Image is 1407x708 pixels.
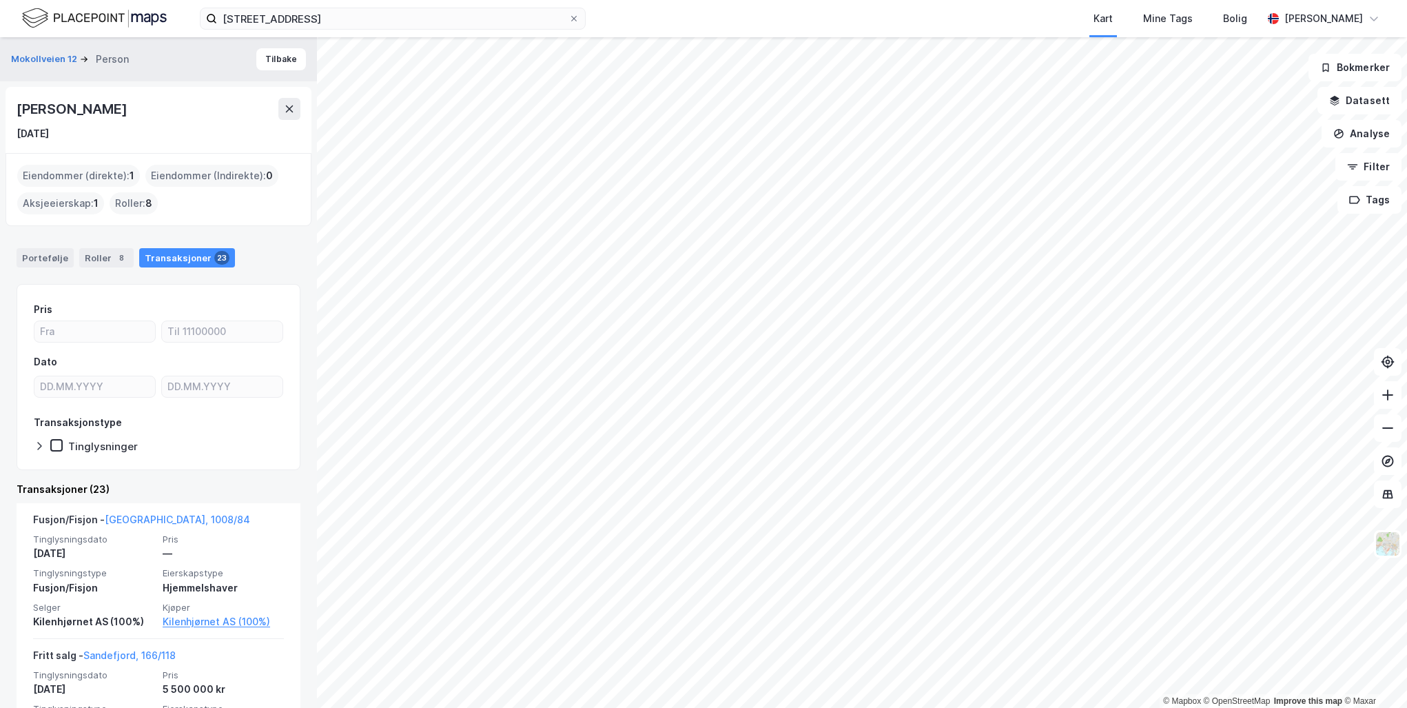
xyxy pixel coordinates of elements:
[163,614,284,630] a: Kilenhjørnet AS (100%)
[79,248,134,267] div: Roller
[217,8,568,29] input: Søk på adresse, matrikkel, gårdeiere, leietakere eller personer
[163,534,284,545] span: Pris
[114,251,128,265] div: 8
[1093,10,1113,27] div: Kart
[33,534,154,545] span: Tinglysningsdato
[1204,696,1271,706] a: OpenStreetMap
[1284,10,1363,27] div: [PERSON_NAME]
[34,376,155,397] input: DD.MM.YYYY
[33,580,154,596] div: Fusjon/Fisjon
[22,6,167,30] img: logo.f888ab2527a4732fd821a326f86c7f29.svg
[34,414,122,431] div: Transaksjonstype
[68,440,138,453] div: Tinglysninger
[34,321,155,342] input: Fra
[1335,153,1401,181] button: Filter
[163,545,284,562] div: —
[163,669,284,681] span: Pris
[96,51,129,68] div: Person
[110,192,158,214] div: Roller :
[17,98,130,120] div: [PERSON_NAME]
[1274,696,1342,706] a: Improve this map
[17,192,104,214] div: Aksjeeierskap :
[17,165,140,187] div: Eiendommer (direkte) :
[163,602,284,614] span: Kjøper
[1338,642,1407,708] iframe: Chat Widget
[214,251,229,265] div: 23
[33,567,154,579] span: Tinglysningstype
[1317,87,1401,114] button: Datasett
[34,354,57,370] div: Dato
[162,321,283,342] input: Til 11100000
[33,614,154,630] div: Kilenhjørnet AS (100%)
[1143,10,1193,27] div: Mine Tags
[162,376,283,397] input: DD.MM.YYYY
[1163,696,1201,706] a: Mapbox
[94,195,99,212] span: 1
[1337,186,1401,214] button: Tags
[139,248,235,267] div: Transaksjoner
[33,647,176,669] div: Fritt salg -
[105,514,250,525] a: [GEOGRAPHIC_DATA], 1008/84
[11,52,80,66] button: Mokollveien 12
[266,168,273,184] span: 0
[33,512,250,534] div: Fusjon/Fisjon -
[1308,54,1401,81] button: Bokmerker
[163,567,284,579] span: Eierskapstype
[33,545,154,562] div: [DATE]
[33,602,154,614] span: Selger
[17,125,49,142] div: [DATE]
[33,681,154,698] div: [DATE]
[17,248,74,267] div: Portefølje
[163,580,284,596] div: Hjemmelshaver
[34,301,52,318] div: Pris
[17,481,300,498] div: Transaksjoner (23)
[163,681,284,698] div: 5 500 000 kr
[145,195,152,212] span: 8
[1375,531,1401,557] img: Z
[145,165,278,187] div: Eiendommer (Indirekte) :
[1322,120,1401,148] button: Analyse
[33,669,154,681] span: Tinglysningsdato
[1338,642,1407,708] div: Kontrollprogram for chat
[130,168,134,184] span: 1
[1223,10,1247,27] div: Bolig
[83,649,176,661] a: Sandefjord, 166/118
[256,48,306,70] button: Tilbake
